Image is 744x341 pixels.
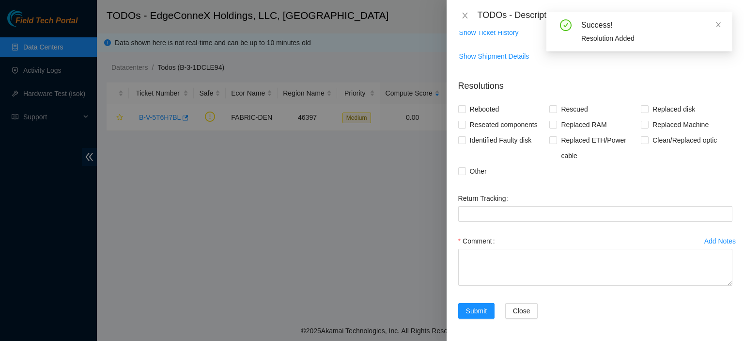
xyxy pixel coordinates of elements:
div: Resolution Added [581,33,721,44]
span: close [715,21,722,28]
div: Success! [581,19,721,31]
button: Show Shipment Details [459,49,530,64]
button: Show Ticket History [459,25,519,40]
p: Resolutions [458,72,732,93]
span: Replaced ETH/Power cable [557,132,641,163]
span: Clean/Replaced optic [649,132,721,148]
span: Close [513,306,530,316]
div: Add Notes [704,238,736,244]
div: TODOs - Description - B-V-5T6H7BL [478,8,732,23]
span: Submit [466,306,487,316]
span: Show Shipment Details [459,51,529,62]
span: Replaced RAM [557,117,610,132]
button: Close [458,11,472,20]
span: Reseated components [466,117,542,132]
button: Add Notes [704,233,736,249]
span: check-circle [560,19,572,31]
span: Rescued [557,101,591,117]
textarea: Comment [458,249,732,286]
span: Replaced Machine [649,117,713,132]
button: Close [505,303,538,319]
input: Return Tracking [458,206,732,222]
span: Replaced disk [649,101,699,117]
span: Other [466,163,491,179]
label: Comment [458,233,499,249]
span: Identified Faulty disk [466,132,536,148]
span: Show Ticket History [459,27,519,38]
label: Return Tracking [458,191,513,206]
span: close [461,12,469,19]
span: Rebooted [466,101,503,117]
button: Submit [458,303,495,319]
